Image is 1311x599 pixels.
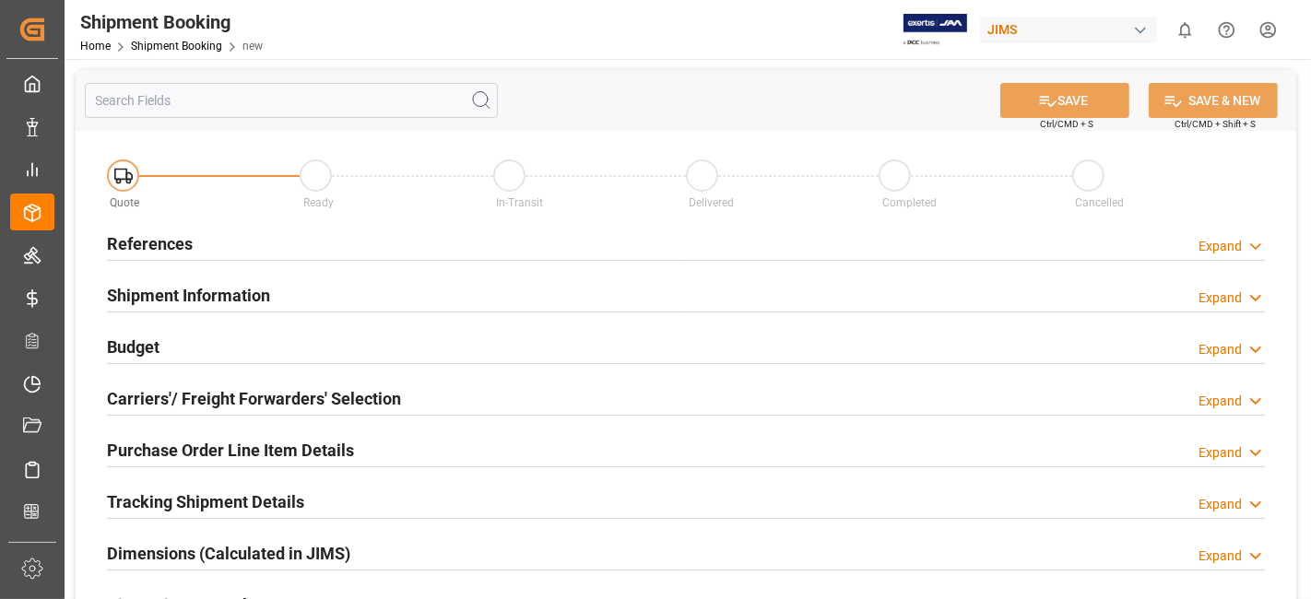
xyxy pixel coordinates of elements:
span: Completed [882,196,937,209]
span: In-Transit [496,196,543,209]
h2: Budget [107,335,159,359]
button: show 0 new notifications [1164,9,1206,51]
h2: Shipment Information [107,283,270,308]
div: Shipment Booking [80,8,263,36]
button: JIMS [980,12,1164,47]
h2: References [107,231,193,256]
div: Expand [1199,392,1242,411]
button: SAVE [1000,83,1129,118]
button: Help Center [1206,9,1247,51]
div: JIMS [980,17,1157,43]
div: Expand [1199,495,1242,514]
span: Ready [303,196,334,209]
div: Expand [1199,443,1242,463]
div: Expand [1199,288,1242,308]
div: Expand [1199,237,1242,256]
h2: Purchase Order Line Item Details [107,438,354,463]
h2: Tracking Shipment Details [107,489,304,514]
div: Expand [1199,546,1242,566]
button: SAVE & NEW [1149,83,1278,118]
span: Ctrl/CMD + Shift + S [1175,117,1256,131]
span: Quote [111,196,140,209]
div: Expand [1199,340,1242,359]
img: Exertis%20JAM%20-%20Email%20Logo.jpg_1722504956.jpg [904,14,967,46]
input: Search Fields [85,83,498,118]
span: Delivered [689,196,734,209]
a: Shipment Booking [131,40,222,53]
span: Ctrl/CMD + S [1040,117,1093,131]
h2: Dimensions (Calculated in JIMS) [107,541,350,566]
span: Cancelled [1075,196,1124,209]
a: Home [80,40,111,53]
h2: Carriers'/ Freight Forwarders' Selection [107,386,401,411]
